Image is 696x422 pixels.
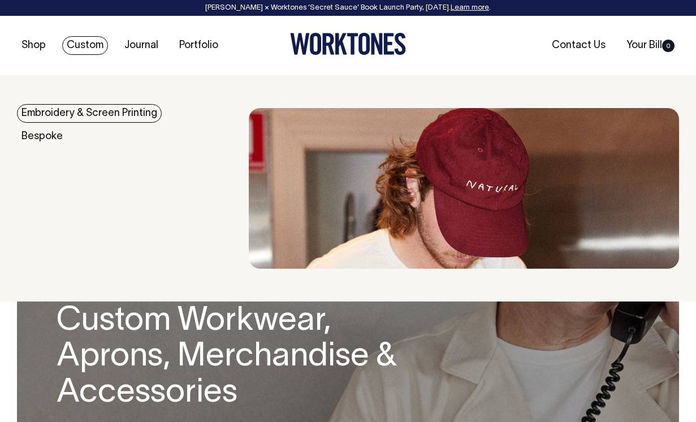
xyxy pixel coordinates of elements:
a: Your Bill0 [622,36,679,55]
a: Portfolio [175,36,223,55]
span: 0 [662,40,675,52]
a: Learn more [451,5,489,11]
h1: Custom Workwear, Aprons, Merchandise & Accessories [57,304,424,412]
div: [PERSON_NAME] × Worktones ‘Secret Sauce’ Book Launch Party, [DATE]. . [11,4,685,12]
img: embroidery & Screen Printing [249,108,679,269]
a: Bespoke [17,127,67,146]
a: Embroidery & Screen Printing [17,104,162,123]
a: Contact Us [547,36,610,55]
a: Custom [62,36,108,55]
a: Shop [17,36,50,55]
a: Journal [120,36,163,55]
